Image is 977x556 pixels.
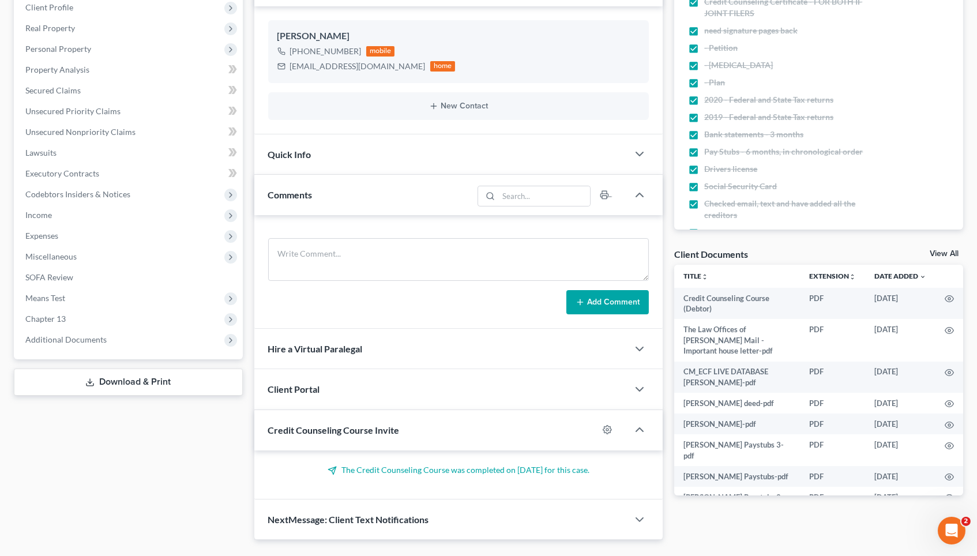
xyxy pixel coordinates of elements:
span: Credit Counseling Course Invite [268,424,400,435]
span: Expenses [25,231,58,241]
span: Titles to motor vehicles - IGNORE [704,227,825,238]
td: PDF [800,434,865,466]
div: home [430,61,456,72]
span: 2 [961,517,971,526]
a: SOFA Review [16,267,243,288]
span: need signature pages back [704,25,798,36]
p: The Credit Counseling Course was completed on [DATE] for this case. [268,464,649,476]
span: Client Portal [268,384,320,395]
td: The Law Offices of [PERSON_NAME] Mail - Important house letter-pdf [674,319,800,361]
span: Drivers license [704,163,757,175]
td: [DATE] [865,434,935,466]
td: Credit Counseling Course (Debtor) [674,288,800,320]
div: Client Documents [674,248,748,260]
span: SOFA Review [25,272,73,282]
span: Pay Stubs - 6 months, in chronological order [704,146,863,157]
a: Property Analysis [16,59,243,80]
span: Unsecured Nonpriority Claims [25,127,136,137]
td: CM_ECF LIVE DATABASE [PERSON_NAME]-pdf [674,362,800,393]
a: Executory Contracts [16,163,243,184]
span: Chapter 13 [25,314,66,324]
span: Miscellaneous [25,251,77,261]
span: Personal Property [25,44,91,54]
div: [PHONE_NUMBER] [290,46,362,57]
a: Extensionunfold_more [809,272,856,280]
span: Social Security Card [704,181,777,192]
a: Secured Claims [16,80,243,101]
a: Lawsuits [16,142,243,163]
span: Executory Contracts [25,168,99,178]
div: mobile [366,46,395,57]
a: Unsecured Priority Claims [16,101,243,122]
i: unfold_more [701,273,708,280]
td: PDF [800,288,865,320]
span: Secured Claims [25,85,81,95]
span: Quick Info [268,149,311,160]
span: Comments [268,189,313,200]
button: New Contact [277,102,640,111]
td: [DATE] [865,414,935,434]
span: Real Property [25,23,75,33]
td: PDF [800,487,865,519]
span: Unsecured Priority Claims [25,106,121,116]
span: Bank statements - 3 months [704,129,803,140]
span: - Plan [704,77,725,88]
div: [EMAIL_ADDRESS][DOMAIN_NAME] [290,61,426,72]
a: Unsecured Nonpriority Claims [16,122,243,142]
i: expand_more [919,273,926,280]
span: Income [25,210,52,220]
i: unfold_more [849,273,856,280]
span: Means Test [25,293,65,303]
a: Date Added expand_more [874,272,926,280]
td: [DATE] [865,362,935,393]
iframe: Intercom live chat [938,517,965,544]
td: [PERSON_NAME] deed-pdf [674,393,800,414]
td: [PERSON_NAME]-pdf [674,414,800,434]
div: [PERSON_NAME] [277,29,640,43]
span: Client Profile [25,2,73,12]
a: Download & Print [14,369,243,396]
span: - [MEDICAL_DATA] [704,59,773,71]
button: Add Comment [566,290,649,314]
td: [DATE] [865,487,935,519]
a: View All [930,250,959,258]
td: [PERSON_NAME] Paystubs 2-pdf [674,487,800,519]
td: [DATE] [865,466,935,487]
span: NextMessage: Client Text Notifications [268,514,429,525]
span: Hire a Virtual Paralegal [268,343,363,354]
input: Search... [499,186,591,206]
td: [DATE] [865,319,935,361]
span: - Petition [704,42,738,54]
td: [DATE] [865,393,935,414]
span: Checked email, text and have added all the creditors [704,198,881,221]
span: Additional Documents [25,335,107,344]
a: Titleunfold_more [683,272,708,280]
span: 2019 - Federal and State Tax returns [704,111,833,123]
span: Lawsuits [25,148,57,157]
td: PDF [800,319,865,361]
td: PDF [800,414,865,434]
td: PDF [800,466,865,487]
span: Property Analysis [25,65,89,74]
span: Codebtors Insiders & Notices [25,189,130,199]
td: [PERSON_NAME] Paystubs-pdf [674,466,800,487]
td: PDF [800,393,865,414]
td: [PERSON_NAME] Paystubs 3-pdf [674,434,800,466]
td: PDF [800,362,865,393]
td: [DATE] [865,288,935,320]
span: 2020 - Federal and State Tax returns [704,94,833,106]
